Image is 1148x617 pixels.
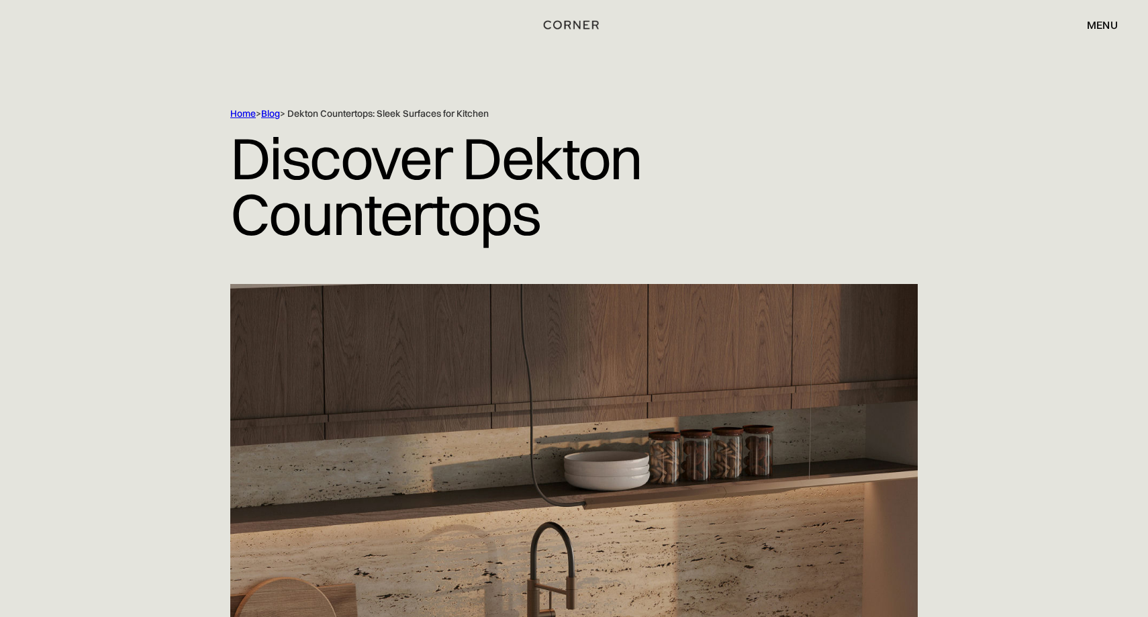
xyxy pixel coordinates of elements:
div: menu [1073,13,1118,36]
h1: Discover Dekton Countertops [230,120,918,252]
a: home [528,16,620,34]
a: Blog [261,107,280,120]
div: menu [1087,19,1118,30]
a: Home [230,107,256,120]
div: > > Dekton Countertops: Sleek Surfaces for Kitchen [230,107,861,120]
